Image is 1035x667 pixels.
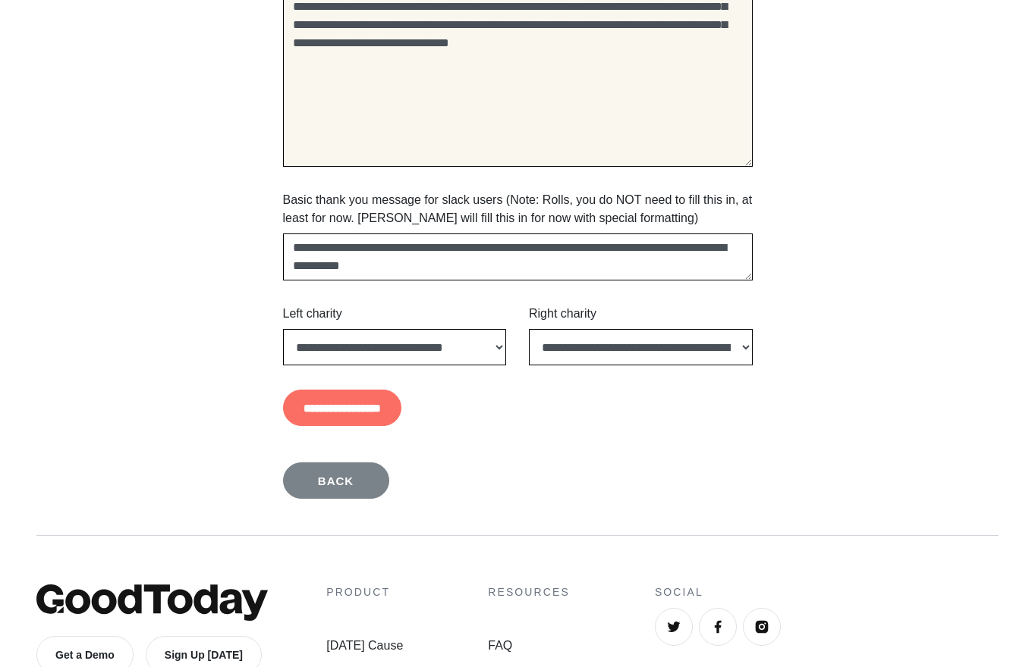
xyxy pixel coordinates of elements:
[529,305,596,323] label: Right charity
[283,305,342,323] label: Left charity
[699,608,737,646] a: Facebook
[655,584,999,600] h4: Social
[754,619,769,634] img: Instagram
[710,619,725,634] img: Facebook
[488,637,570,655] a: FAQ
[743,608,781,646] a: Instagram
[326,637,403,655] a: [DATE] Cause
[36,584,268,621] img: GoodToday
[283,191,753,227] label: Basic thank you message for slack users (Note: Rolls, you do NOT need to fill this in, at least f...
[666,619,681,634] img: Twitter
[488,584,570,600] h4: Resources
[326,584,403,600] h4: Product
[655,608,693,646] a: Twitter
[283,462,389,499] a: Back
